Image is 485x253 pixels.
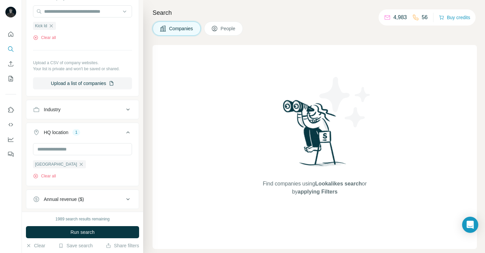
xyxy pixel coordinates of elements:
[153,8,477,17] h4: Search
[26,101,139,118] button: Industry
[26,226,139,238] button: Run search
[26,191,139,207] button: Annual revenue ($)
[221,25,236,32] span: People
[261,180,368,196] span: Find companies using or by
[315,72,376,132] img: Surfe Illustration - Stars
[5,73,16,85] button: My lists
[44,196,84,203] div: Annual revenue ($)
[33,173,56,179] button: Clear all
[5,104,16,116] button: Use Surfe on LinkedIn
[462,217,478,233] div: Open Intercom Messenger
[106,242,139,249] button: Share filters
[26,124,139,143] button: HQ location1
[35,23,47,29] span: Kick Id
[33,66,132,72] p: Your list is private and won't be saved or shared.
[33,35,56,41] button: Clear all
[33,77,132,89] button: Upload a list of companies
[393,13,407,22] p: 4,983
[5,43,16,55] button: Search
[58,242,93,249] button: Save search
[44,106,61,113] div: Industry
[315,181,362,186] span: Lookalikes search
[5,148,16,160] button: Feedback
[35,161,77,167] span: [GEOGRAPHIC_DATA]
[422,13,428,22] p: 56
[5,7,16,17] img: Avatar
[70,229,95,236] span: Run search
[439,13,470,22] button: Buy credits
[33,60,132,66] p: Upload a CSV of company websites.
[298,189,337,195] span: applying Filters
[5,133,16,145] button: Dashboard
[72,129,80,135] div: 1
[280,98,350,173] img: Surfe Illustration - Woman searching with binoculars
[5,119,16,131] button: Use Surfe API
[5,28,16,40] button: Quick start
[5,58,16,70] button: Enrich CSV
[26,242,45,249] button: Clear
[44,129,68,136] div: HQ location
[169,25,194,32] span: Companies
[56,216,110,222] div: 1989 search results remaining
